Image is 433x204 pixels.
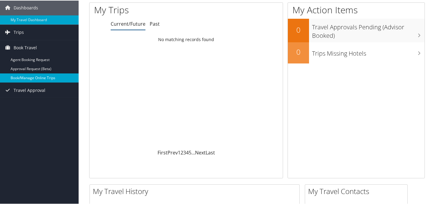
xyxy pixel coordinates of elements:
a: 3 [183,149,186,155]
a: Past [150,20,160,27]
a: 2 [181,149,183,155]
a: 0Trips Missing Hotels [288,42,425,63]
h3: Travel Approvals Pending (Advisor Booked) [312,19,425,39]
span: Travel Approval [14,82,45,97]
h2: My Travel Contacts [308,186,407,196]
td: No matching records found [90,34,283,44]
a: Prev [168,149,178,155]
a: Last [206,149,215,155]
h2: 0 [288,46,309,57]
a: 0Travel Approvals Pending (Advisor Booked) [288,18,425,41]
a: 4 [186,149,189,155]
h1: My Action Items [288,3,425,16]
a: 5 [189,149,191,155]
h2: 0 [288,24,309,34]
h3: Trips Missing Hotels [312,46,425,57]
h2: My Travel History [93,186,299,196]
a: 1 [178,149,181,155]
span: … [191,149,195,155]
a: Next [195,149,206,155]
span: Book Travel [14,40,37,55]
h1: My Trips [94,3,198,16]
span: Trips [14,24,24,39]
a: Current/Future [111,20,145,27]
a: First [158,149,168,155]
